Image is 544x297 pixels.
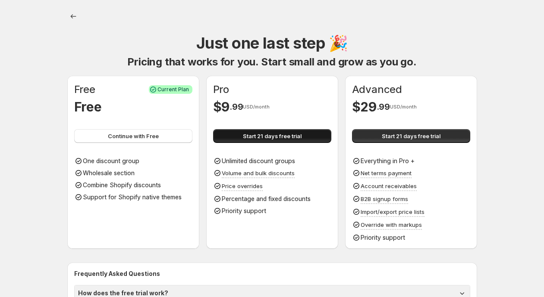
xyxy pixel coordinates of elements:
h1: Free [74,98,102,115]
span: Priority support [361,234,405,241]
span: Volume and bulk discounts [222,170,295,176]
button: Start 21 days free trial [352,129,470,143]
h1: Pro [213,83,229,96]
p: Wholesale section [83,169,135,177]
h1: Free [74,83,95,96]
span: . 99 [230,102,243,112]
span: . 99 [377,102,390,112]
span: Account receivables [361,183,417,189]
span: Start 21 days free trial [382,132,440,140]
span: USD/month [390,104,417,109]
h1: $ 9 [213,98,230,115]
h1: Pricing that works for you. Start small and grow as you go. [127,55,416,69]
span: Current Plan [157,86,189,93]
button: Start 21 days free trial [213,129,331,143]
p: One discount group [83,157,139,165]
p: Combine Shopify discounts [83,181,161,189]
span: Import/export price lists [361,208,425,215]
h2: Frequently Asked Questions [74,269,470,278]
span: Override with markups [361,221,422,228]
span: Everything in Pro + [361,157,415,164]
span: Net terms payment [361,170,412,176]
span: Continue with Free [108,132,159,140]
span: Percentage and fixed discounts [222,195,311,202]
span: Unlimited discount groups [222,157,295,164]
h1: Just one last step 🎉 [196,33,348,53]
span: B2B signup forms [361,195,408,202]
h1: $ 29 [352,98,377,115]
span: USD/month [243,104,270,109]
span: Priority support [222,207,266,214]
button: Continue with Free [74,129,192,143]
p: Support for Shopify native themes [83,193,182,201]
h1: Advanced [352,83,402,96]
span: Price overrides [222,183,263,189]
span: Start 21 days free trial [243,132,302,140]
